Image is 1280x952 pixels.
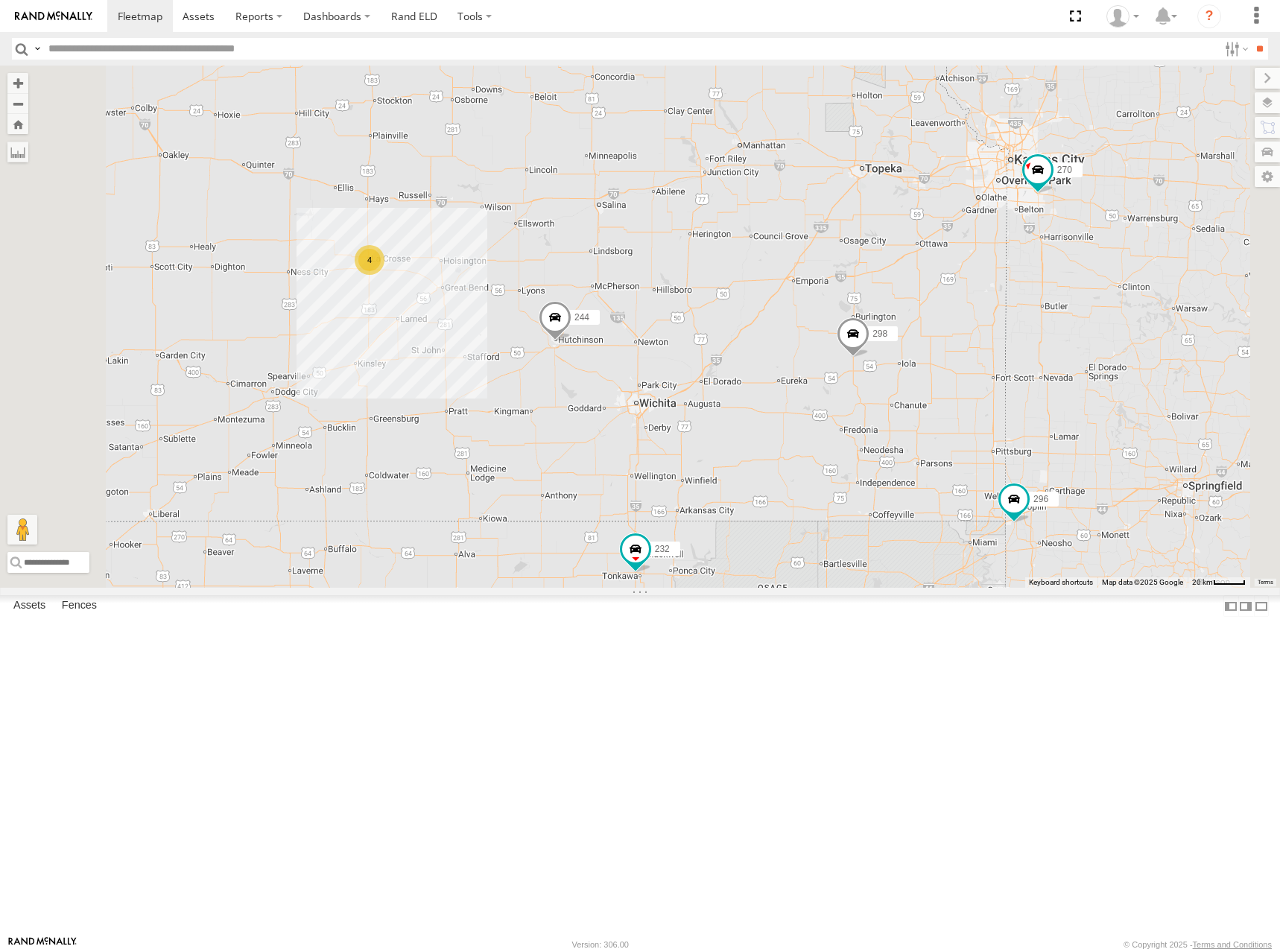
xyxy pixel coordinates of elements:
[574,311,589,322] span: 244
[7,93,28,114] button: Zoom out
[1057,165,1072,175] span: 270
[8,937,77,952] a: Visit our Website
[54,596,104,617] label: Fences
[7,114,28,134] button: Zoom Home
[1258,579,1273,585] a: Terms (opens in new tab)
[1197,4,1221,28] i: ?
[7,142,28,162] label: Measure
[7,73,28,93] button: Zoom in
[355,245,384,275] div: 4
[872,328,887,338] span: 298
[1255,166,1280,187] label: Map Settings
[1124,940,1272,949] div: © Copyright 2025 -
[1102,578,1183,586] span: Map data ©2025 Google
[1029,577,1093,588] button: Keyboard shortcuts
[6,596,53,617] label: Assets
[1193,940,1272,949] a: Terms and Conditions
[1238,595,1253,617] label: Dock Summary Table to the Right
[655,544,670,554] span: 232
[1254,595,1269,617] label: Hide Summary Table
[7,515,37,545] button: Drag Pegman onto the map to open Street View
[1192,578,1213,586] span: 20 km
[1223,595,1238,617] label: Dock Summary Table to the Left
[31,38,43,60] label: Search Query
[1219,38,1251,60] label: Search Filter Options
[1188,577,1250,588] button: Map Scale: 20 km per 40 pixels
[1101,5,1144,28] div: Shane Miller
[15,11,92,22] img: rand-logo.svg
[572,940,629,949] div: Version: 306.00
[1033,493,1048,504] span: 296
